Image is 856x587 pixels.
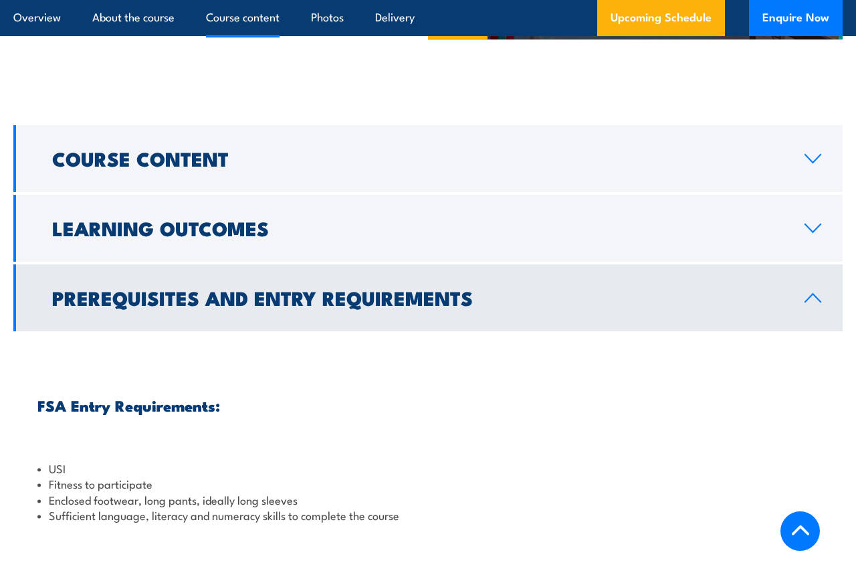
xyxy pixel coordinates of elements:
[37,507,819,523] li: Sufficient language, literacy and numeracy skills to complete the course
[37,398,819,413] h3: FSA Entry Requirements:
[13,195,843,262] a: Learning Outcomes
[52,219,783,236] h2: Learning Outcomes
[37,460,819,476] li: USI
[37,492,819,507] li: Enclosed footwear, long pants, ideally long sleeves
[13,125,843,192] a: Course Content
[52,149,783,167] h2: Course Content
[13,264,843,331] a: Prerequisites and Entry Requirements
[37,476,819,491] li: Fitness to participate
[52,288,783,306] h2: Prerequisites and Entry Requirements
